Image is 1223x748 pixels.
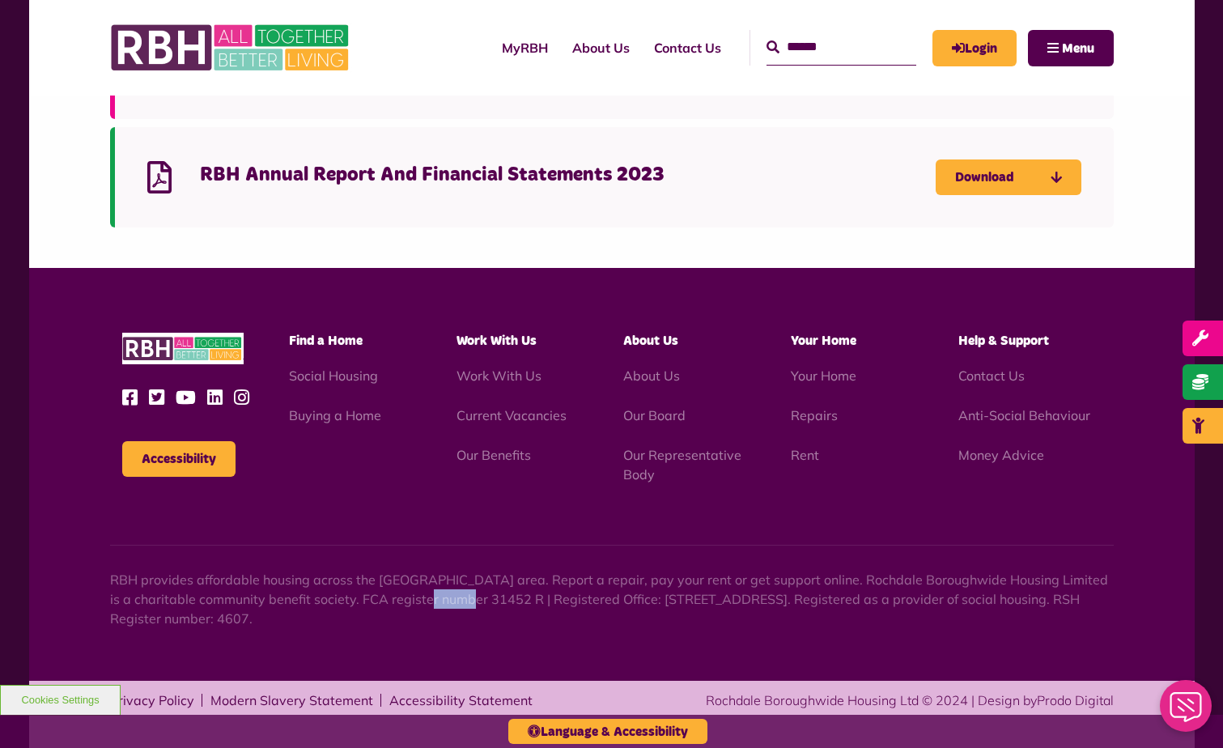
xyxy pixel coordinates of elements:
a: Download RBH Annual Report And Financial Statements 2023 - open in a new tab [936,159,1081,195]
iframe: Netcall Web Assistant for live chat [1150,675,1223,748]
a: Repairs [791,407,838,423]
a: Rent [791,447,819,463]
img: RBH [110,16,353,79]
a: Privacy Policy [110,694,194,707]
span: Help & Support [958,334,1049,347]
button: Language & Accessibility [508,719,707,744]
div: Rochdale Boroughwide Housing Ltd © 2024 | Design by [706,691,1114,710]
a: About Us [560,26,642,70]
span: Find a Home [289,334,363,347]
input: Search [766,30,916,65]
a: Social Housing - open in a new tab [289,368,378,384]
img: RBH [122,333,244,364]
a: Accessibility Statement [389,694,533,707]
span: Your Home [791,334,856,347]
h4: RBH Annual Report And Financial Statements 2023 [200,163,936,188]
a: Buying a Home [289,407,381,423]
a: Contact Us [642,26,733,70]
a: Contact Us [958,368,1025,384]
a: Prodo Digital - open in a new tab [1037,692,1114,708]
a: Work With Us [457,368,541,384]
a: Our Representative Body [623,447,741,482]
a: Our Benefits [457,447,531,463]
button: Accessibility [122,441,236,477]
span: Work With Us [457,334,537,347]
a: MyRBH [490,26,560,70]
a: MyRBH [932,30,1017,66]
a: Our Board [623,407,686,423]
a: Money Advice [958,447,1044,463]
p: RBH provides affordable housing across the [GEOGRAPHIC_DATA] area. Report a repair, pay your rent... [110,570,1114,628]
a: Anti-Social Behaviour [958,407,1090,423]
a: Modern Slavery Statement - open in a new tab [210,694,373,707]
span: Menu [1062,42,1094,55]
a: Current Vacancies [457,407,567,423]
a: About Us [623,368,680,384]
span: About Us [623,334,678,347]
button: Navigation [1028,30,1114,66]
a: Your Home [791,368,856,384]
